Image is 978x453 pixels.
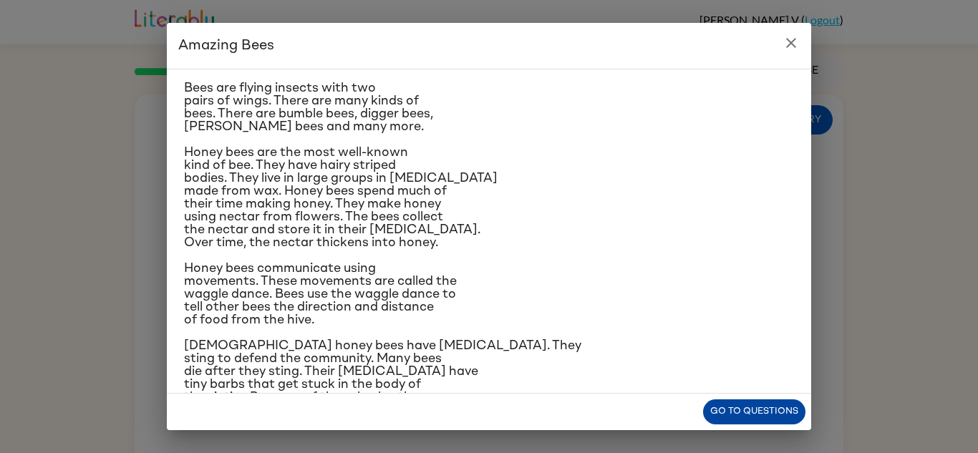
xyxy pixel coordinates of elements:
span: Bees are flying insects with two pairs of wings. There are many kinds of bees. There are bumble b... [184,82,433,133]
button: close [777,29,805,57]
span: Honey bees are the most well-known kind of bee. They have hairy striped bodies. They live in larg... [184,146,498,249]
h2: Amazing Bees [167,23,811,69]
span: Honey bees communicate using movements. These movements are called the waggle dance. Bees use the... [184,262,457,326]
button: Go to questions [703,399,805,424]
